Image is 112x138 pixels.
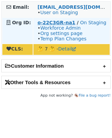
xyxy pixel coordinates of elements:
[13,4,29,10] strong: Email:
[79,93,111,98] a: File a bug report!
[6,46,23,51] strong: CLS:
[80,20,106,25] a: On Staging
[40,36,86,41] a: Temp Plan Changes
[40,25,81,31] a: Workforce Admin
[37,20,75,25] a: o-22C3GR-na1
[2,60,110,72] h2: Customer Information
[40,10,78,15] a: User on Staging
[2,76,110,89] h2: Other Tools & Resources
[77,20,79,25] strong: /
[40,31,82,36] a: Org settings page
[33,44,110,55] td: 🤔 7 🤔 -
[58,46,76,51] a: Detail
[12,20,31,25] strong: Org ID:
[1,92,111,99] footer: App not working? 🪳
[37,25,86,41] span: • • •
[37,10,78,15] span: •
